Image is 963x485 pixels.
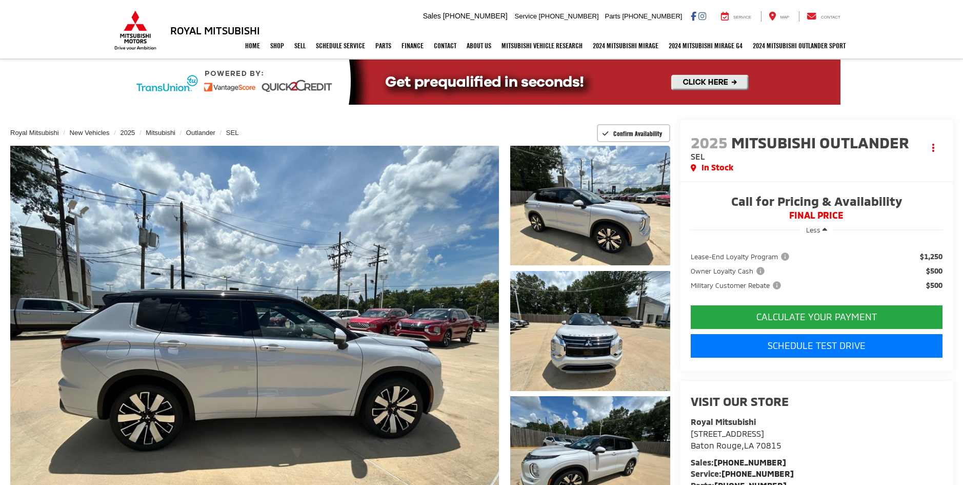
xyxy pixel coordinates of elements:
span: Baton Rouge [691,440,741,450]
a: 2024 Mitsubishi Mirage G4 [664,33,748,59]
span: Service [733,15,751,20]
a: 2024 Mitsubishi Mirage [588,33,664,59]
a: Expand Photo 2 [510,271,670,391]
span: $500 [926,266,942,276]
span: Parts [605,12,620,20]
span: 70815 [756,440,781,450]
span: dropdown dots [932,144,934,152]
button: Confirm Availability [597,124,670,142]
span: FINAL PRICE [691,210,942,221]
a: Parts: Opens in a new tab [370,33,396,59]
button: CALCULATE YOUR PAYMENT [691,305,942,329]
a: Mitsubishi Vehicle Research [496,33,588,59]
img: 2025 Mitsubishi Outlander SEL [509,270,671,392]
h3: Royal Mitsubishi [170,25,260,36]
a: 2024 Mitsubishi Outlander SPORT [748,33,851,59]
span: , [691,440,781,450]
img: 2025 Mitsubishi Outlander SEL [509,144,671,266]
a: Outlander [186,129,215,137]
span: Contact [821,15,840,20]
a: Expand Photo 1 [510,146,670,265]
a: Home [240,33,265,59]
a: Sell [289,33,311,59]
span: Lease-End Loyalty Program [691,251,791,262]
img: Quick2Credit [123,60,840,105]
button: Actions [925,139,942,157]
span: 2025 [691,133,728,151]
a: 2025 [120,129,135,137]
span: Service [515,12,537,20]
a: Map [761,11,797,22]
a: [STREET_ADDRESS] Baton Rouge,LA 70815 [691,429,781,450]
span: Military Customer Rebate [691,280,783,290]
a: Service [713,11,759,22]
button: Lease-End Loyalty Program [691,251,793,262]
span: Less [806,226,820,234]
a: New Vehicles [70,129,110,137]
span: [PHONE_NUMBER] [443,12,508,20]
a: Instagram: Click to visit our Instagram page [698,12,706,20]
a: SEL [226,129,239,137]
span: Map [780,15,789,20]
span: Mitsubishi Outlander [731,133,913,151]
a: About Us [462,33,496,59]
a: [PHONE_NUMBER] [721,469,794,478]
a: Royal Mitsubishi [10,129,59,137]
span: $500 [926,280,942,290]
strong: Sales: [691,457,786,467]
a: Schedule Test Drive [691,334,942,358]
span: Sales [423,12,441,20]
button: Military Customer Rebate [691,280,785,290]
a: Contact [429,33,462,59]
a: Contact [799,11,848,22]
img: Mitsubishi [112,10,158,50]
strong: Royal Mitsubishi [691,417,756,426]
span: LA [744,440,754,450]
span: Owner Loyalty Cash [691,266,767,276]
a: Mitsubishi [146,129,175,137]
span: In Stock [701,162,733,173]
button: Less [801,221,832,239]
h2: Visit our Store [691,395,942,408]
strong: Service: [691,469,794,478]
button: Owner Loyalty Cash [691,266,768,276]
span: Call for Pricing & Availability [691,195,942,210]
span: SEL [691,151,705,161]
a: Finance [396,33,429,59]
a: Shop [265,33,289,59]
a: [PHONE_NUMBER] [714,457,786,467]
span: [PHONE_NUMBER] [622,12,682,20]
a: Schedule Service: Opens in a new tab [311,33,370,59]
span: $1,250 [920,251,942,262]
span: [STREET_ADDRESS] [691,429,764,438]
a: Facebook: Click to visit our Facebook page [691,12,696,20]
span: Confirm Availability [613,129,662,138]
span: [PHONE_NUMBER] [539,12,599,20]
